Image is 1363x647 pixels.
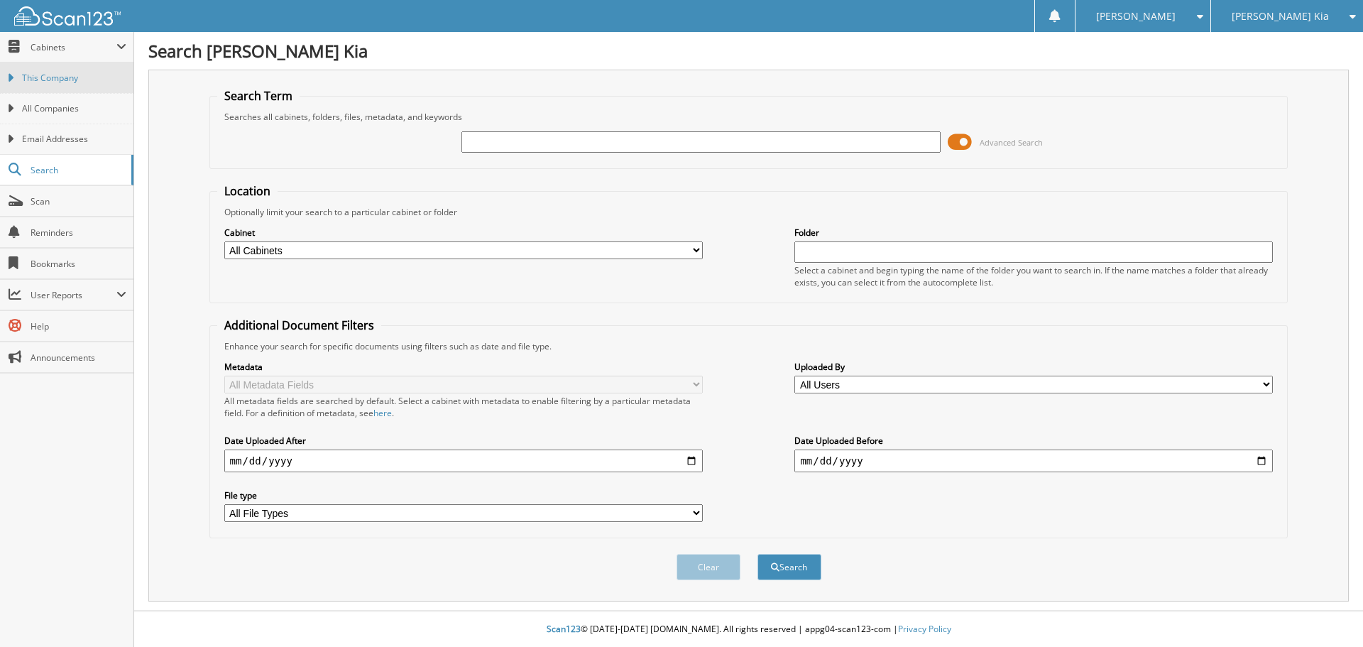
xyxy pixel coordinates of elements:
span: [PERSON_NAME] [1096,12,1176,21]
span: Email Addresses [22,133,126,146]
legend: Search Term [217,88,300,104]
span: All Companies [22,102,126,115]
button: Search [757,554,821,580]
span: Cabinets [31,41,116,53]
span: Search [31,164,124,176]
div: Enhance your search for specific documents using filters such as date and file type. [217,340,1281,352]
label: Metadata [224,361,703,373]
label: Cabinet [224,227,703,239]
span: User Reports [31,289,116,301]
a: Privacy Policy [898,623,951,635]
label: Folder [794,227,1273,239]
span: Scan [31,195,126,207]
label: Uploaded By [794,361,1273,373]
span: Announcements [31,352,126,364]
label: Date Uploaded After [224,435,703,447]
label: File type [224,489,703,501]
span: Reminders [31,227,126,239]
div: All metadata fields are searched by default. Select a cabinet with metadata to enable filtering b... [224,395,703,419]
span: Bookmarks [31,258,126,270]
legend: Additional Document Filters [217,317,381,333]
div: Select a cabinet and begin typing the name of the folder you want to search in. If the name match... [794,264,1273,288]
span: Advanced Search [980,137,1043,148]
h1: Search [PERSON_NAME] Kia [148,39,1349,62]
legend: Location [217,183,278,199]
input: end [794,450,1273,472]
span: Scan123 [547,623,581,635]
label: Date Uploaded Before [794,435,1273,447]
iframe: Chat Widget [1292,579,1363,647]
a: here [373,407,392,419]
div: © [DATE]-[DATE] [DOMAIN_NAME]. All rights reserved | appg04-scan123-com | [134,612,1363,647]
div: Optionally limit your search to a particular cabinet or folder [217,206,1281,218]
button: Clear [677,554,740,580]
div: Searches all cabinets, folders, files, metadata, and keywords [217,111,1281,123]
input: start [224,450,703,472]
span: [PERSON_NAME] Kia [1232,12,1329,21]
span: Help [31,320,126,332]
span: This Company [22,72,126,85]
img: scan123-logo-white.svg [14,6,121,26]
